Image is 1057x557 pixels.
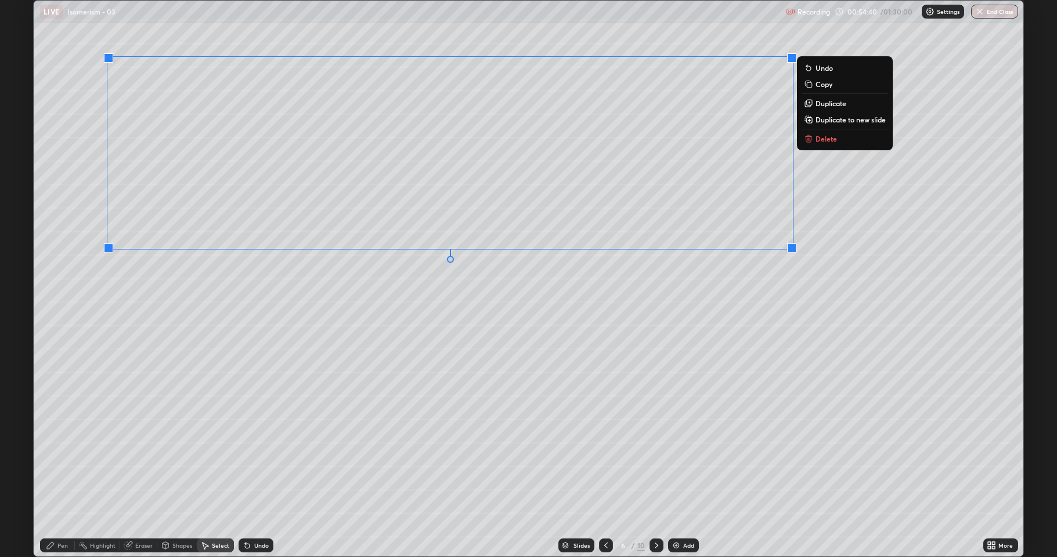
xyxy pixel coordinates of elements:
[816,63,833,73] p: Undo
[67,7,116,16] p: Isomerism - 03
[90,542,116,548] div: Highlight
[816,134,837,143] p: Delete
[254,542,269,548] div: Undo
[135,542,153,548] div: Eraser
[618,542,629,549] div: 6
[802,96,888,110] button: Duplicate
[802,132,888,146] button: Delete
[937,9,959,15] p: Settings
[672,541,681,550] img: add-slide-button
[802,61,888,75] button: Undo
[816,115,886,124] p: Duplicate to new slide
[798,8,830,16] p: Recording
[172,542,192,548] div: Shapes
[802,113,888,126] button: Duplicate to new slide
[573,542,590,548] div: Slides
[786,7,795,16] img: recording.375f2c34.svg
[637,540,645,551] div: 10
[816,79,832,89] p: Copy
[802,77,888,91] button: Copy
[816,99,846,108] p: Duplicate
[632,542,635,549] div: /
[683,542,694,548] div: Add
[925,7,935,16] img: class-settings-icons
[998,542,1013,548] div: More
[57,542,68,548] div: Pen
[212,542,229,548] div: Select
[971,5,1018,19] button: End Class
[975,7,984,16] img: end-class-cross
[44,7,59,16] p: LIVE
